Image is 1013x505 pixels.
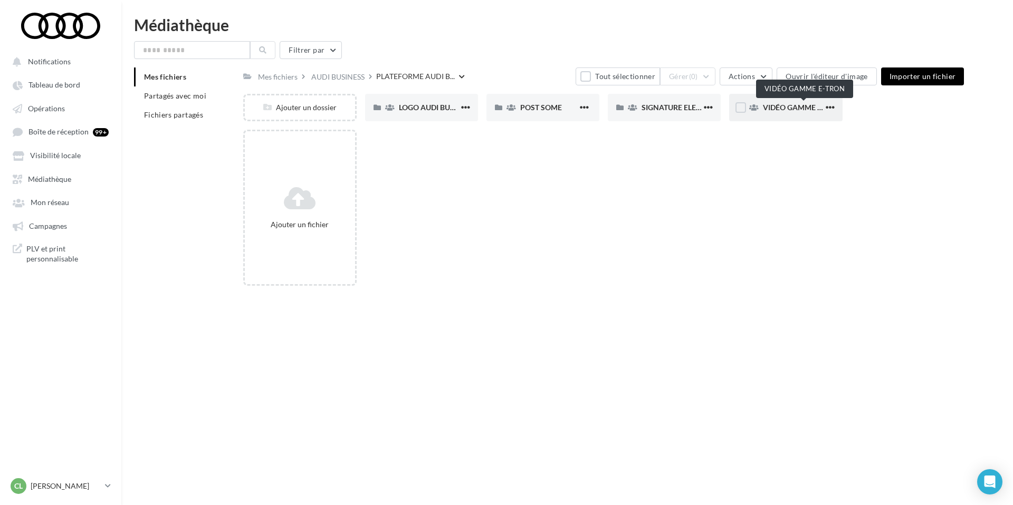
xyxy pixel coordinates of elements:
span: Mes fichiers [144,72,186,81]
a: Tableau de bord [6,75,115,94]
div: Mes fichiers [258,72,298,82]
div: VIDÉO GAMME E-TRON [756,80,853,98]
a: Cl [PERSON_NAME] [8,476,113,496]
span: Actions [729,72,755,81]
div: Ajouter un dossier [245,102,355,113]
span: (0) [689,72,698,81]
span: VIDÉO GAMME E-TRON [763,103,844,112]
span: SIGNATURE ELECTRONIQUE [642,103,739,112]
div: 99+ [93,128,109,137]
span: Opérations [28,104,65,113]
button: Importer un fichier [881,67,964,85]
button: Actions [720,67,772,85]
div: AUDI BUSINESS [311,72,365,82]
a: Visibilité locale [6,145,115,164]
button: Notifications [6,52,111,71]
span: PLATEFORME AUDI B... [376,71,455,82]
span: Tableau de bord [28,81,80,90]
a: Médiathèque [6,169,115,188]
a: Opérations [6,99,115,118]
span: LOGO AUDI BUSINESS [399,103,475,112]
span: PLV et print personnalisable [26,244,109,264]
button: Gérer(0) [660,67,715,85]
span: Cl [14,481,23,491]
button: Filtrer par [280,41,342,59]
a: Boîte de réception 99+ [6,122,115,141]
span: Importer un fichier [890,72,956,81]
span: Boîte de réception [28,128,89,137]
span: Médiathèque [28,174,71,183]
span: Mon réseau [31,198,69,207]
a: Mon réseau [6,192,115,211]
div: Open Intercom Messenger [977,469,1002,494]
span: Campagnes [29,221,67,230]
span: POST SOME [520,103,562,112]
span: Notifications [28,57,71,66]
span: Partagés avec moi [144,91,206,100]
p: [PERSON_NAME] [31,481,101,491]
span: Visibilité locale [30,151,81,160]
a: Campagnes [6,216,115,235]
div: Ajouter un fichier [249,219,350,230]
span: Fichiers partagés [144,110,203,119]
div: Médiathèque [134,17,1000,33]
button: Tout sélectionner [576,67,660,85]
button: Ouvrir l'éditeur d'image [777,67,876,85]
a: PLV et print personnalisable [6,239,115,268]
